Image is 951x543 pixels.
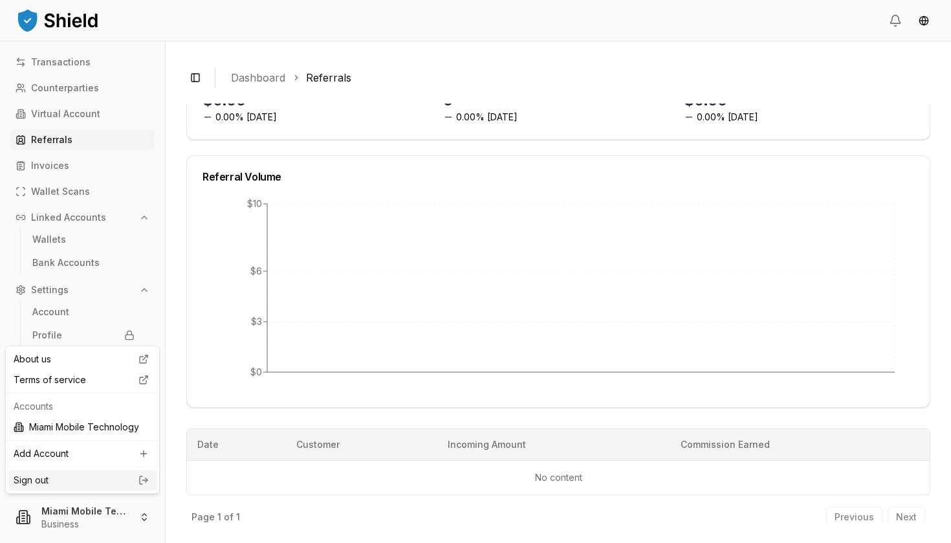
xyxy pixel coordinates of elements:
a: About us [8,349,157,370]
a: Add Account [8,443,157,464]
p: Accounts [14,400,151,413]
a: Sign out [14,474,151,487]
div: Miami Mobile Technology [8,417,157,438]
a: Terms of service [8,370,157,390]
